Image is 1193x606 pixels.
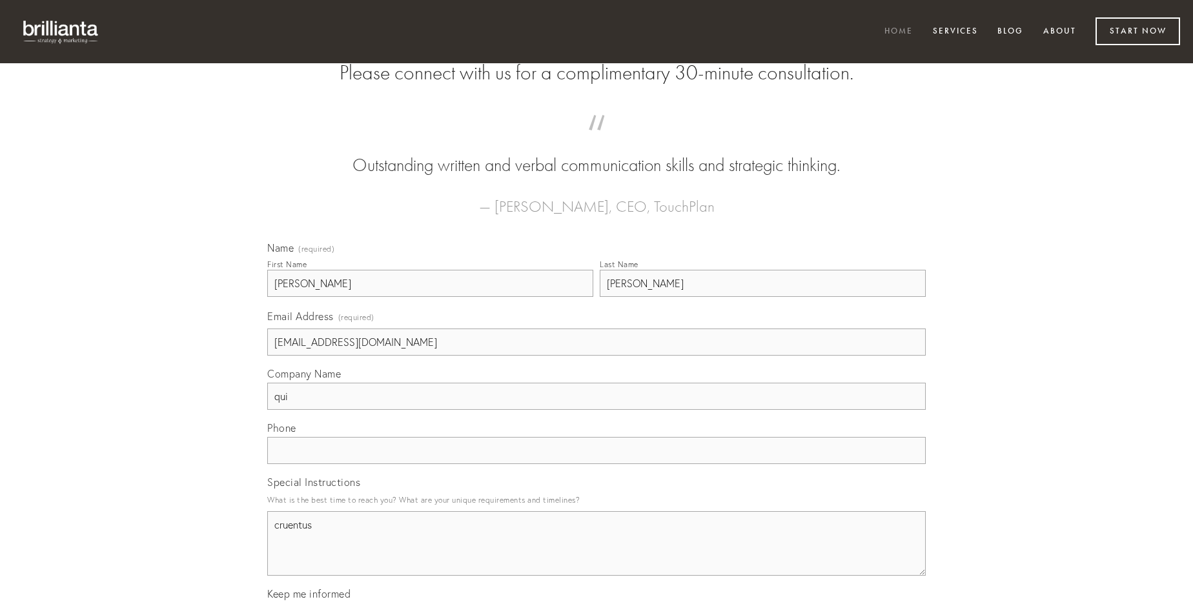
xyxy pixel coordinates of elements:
[267,587,351,600] span: Keep me informed
[13,13,110,50] img: brillianta - research, strategy, marketing
[288,178,905,219] figcaption: — [PERSON_NAME], CEO, TouchPlan
[288,128,905,178] blockquote: Outstanding written and verbal communication skills and strategic thinking.
[267,511,926,576] textarea: cruentus
[288,128,905,153] span: “
[267,310,334,323] span: Email Address
[298,245,334,253] span: (required)
[876,21,921,43] a: Home
[600,259,638,269] div: Last Name
[267,367,341,380] span: Company Name
[267,259,307,269] div: First Name
[267,476,360,489] span: Special Instructions
[267,421,296,434] span: Phone
[267,491,926,509] p: What is the best time to reach you? What are your unique requirements and timelines?
[267,241,294,254] span: Name
[924,21,986,43] a: Services
[1035,21,1085,43] a: About
[267,61,926,85] h2: Please connect with us for a complimentary 30-minute consultation.
[989,21,1032,43] a: Blog
[1096,17,1180,45] a: Start Now
[338,308,374,326] span: (required)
